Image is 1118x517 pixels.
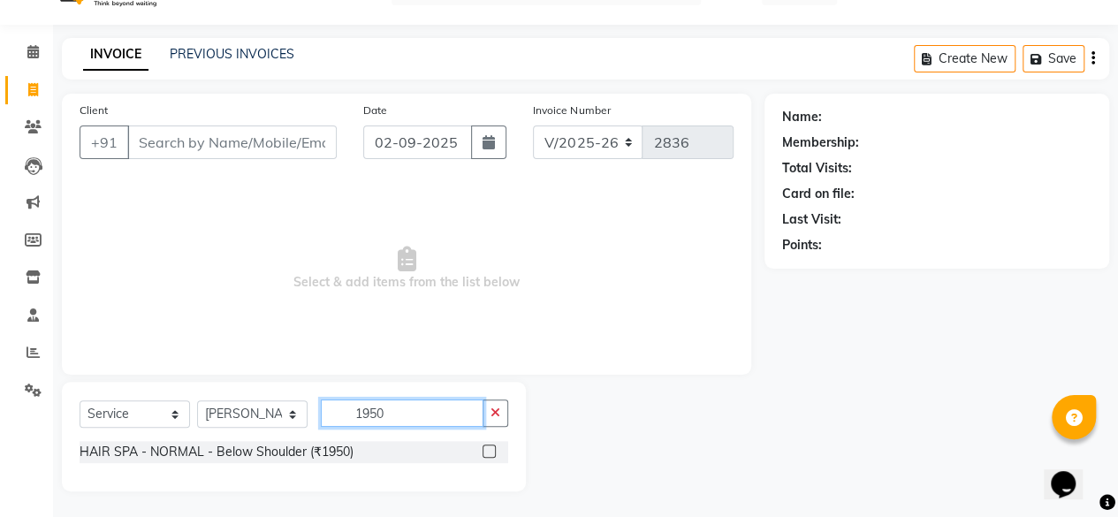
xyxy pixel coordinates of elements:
input: Search by Name/Mobile/Email/Code [127,125,337,159]
a: INVOICE [83,39,148,71]
div: Total Visits: [782,159,852,178]
span: Select & add items from the list below [80,180,734,357]
div: Membership: [782,133,859,152]
input: Search or Scan [321,399,483,427]
label: Client [80,103,108,118]
div: Name: [782,108,822,126]
label: Date [363,103,387,118]
button: Create New [914,45,1015,72]
div: Card on file: [782,185,855,203]
div: Last Visit: [782,210,841,229]
a: PREVIOUS INVOICES [170,46,294,62]
label: Invoice Number [533,103,610,118]
button: Save [1023,45,1084,72]
iframe: chat widget [1044,446,1100,499]
button: +91 [80,125,129,159]
div: Points: [782,236,822,255]
div: HAIR SPA - NORMAL - Below Shoulder (₹1950) [80,443,354,461]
